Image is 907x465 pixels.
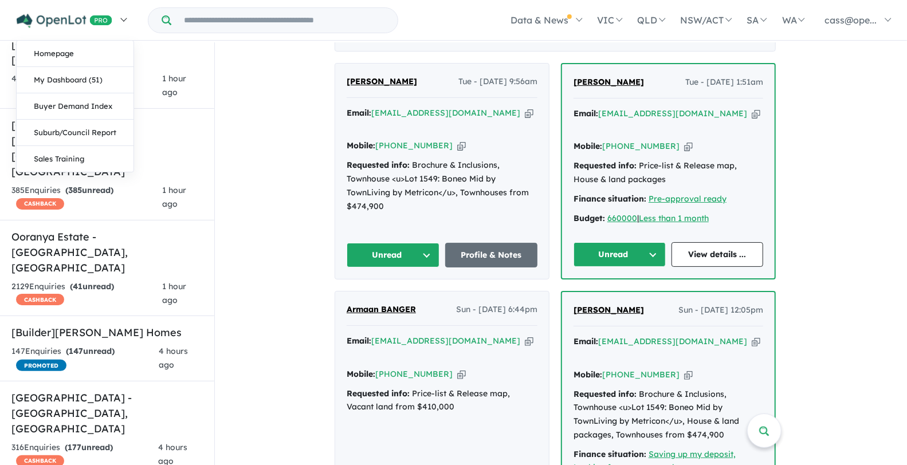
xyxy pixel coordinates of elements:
[68,442,81,452] span: 177
[684,369,693,381] button: Copy
[11,184,162,211] div: 385 Enquir ies
[574,108,598,119] strong: Email:
[11,390,203,436] h5: [GEOGRAPHIC_DATA] - [GEOGRAPHIC_DATA] , [GEOGRAPHIC_DATA]
[69,346,83,356] span: 147
[574,242,666,267] button: Unread
[347,76,417,86] span: [PERSON_NAME]
[371,336,520,346] a: [EMAIL_ADDRESS][DOMAIN_NAME]
[65,442,113,452] strong: ( unread)
[73,281,83,291] span: 41
[11,229,203,275] h5: Ooranya Estate - [GEOGRAPHIC_DATA] , [GEOGRAPHIC_DATA]
[574,336,598,346] strong: Email:
[347,336,371,346] strong: Email:
[574,160,637,171] strong: Requested info:
[347,160,410,170] strong: Requested info:
[752,108,760,120] button: Copy
[639,213,709,223] a: Less than 1 month
[672,242,764,267] a: View details ...
[445,243,538,267] a: Profile & Notes
[574,305,644,315] span: [PERSON_NAME]
[347,159,537,213] div: Brochure & Inclusions, Townhouse <u>Lot 1549: Boneo Mid by TownLiving by Metricon</u>, Townhouses...
[602,369,680,380] a: [PHONE_NUMBER]
[347,75,417,89] a: [PERSON_NAME]
[456,303,537,317] span: Sun - [DATE] 6:44pm
[159,346,189,370] span: 4 hours ago
[17,93,134,120] a: Buyer Demand Index
[347,140,375,151] strong: Mobile:
[525,107,533,119] button: Copy
[17,14,112,28] img: Openlot PRO Logo White
[574,77,644,87] span: [PERSON_NAME]
[574,369,602,380] strong: Mobile:
[574,389,637,399] strong: Requested info:
[678,304,763,317] span: Sun - [DATE] 12:05pm
[347,108,371,118] strong: Email:
[163,73,187,97] span: 1 hour ago
[162,185,186,209] span: 1 hour ago
[17,67,134,93] a: My Dashboard (51)
[347,304,416,314] span: Armaan BANGER
[574,194,646,204] strong: Finance situation:
[17,146,134,172] a: Sales Training
[574,213,605,223] strong: Budget:
[375,369,453,379] a: [PHONE_NUMBER]
[685,76,763,89] span: Tue - [DATE] 1:51am
[602,141,680,151] a: [PHONE_NUMBER]
[68,185,82,195] span: 385
[66,346,115,356] strong: ( unread)
[16,198,64,210] span: CASHBACK
[598,108,747,119] a: [EMAIL_ADDRESS][DOMAIN_NAME]
[16,360,66,371] span: PROMOTED
[174,8,395,33] input: Try estate name, suburb, builder or developer
[347,388,410,399] strong: Requested info:
[574,159,763,187] div: Price-list & Release map, House & land packages
[607,213,637,223] a: 660000
[824,14,877,26] span: cass@ope...
[11,280,162,308] div: 2129 Enquir ies
[70,281,114,291] strong: ( unread)
[371,108,520,118] a: [EMAIL_ADDRESS][DOMAIN_NAME]
[17,41,134,67] a: Homepage
[525,335,533,347] button: Copy
[16,294,64,305] span: CASHBACK
[347,369,375,379] strong: Mobile:
[574,449,646,459] strong: Finance situation:
[574,141,602,151] strong: Mobile:
[17,120,134,146] a: Suburb/Council Report
[752,336,760,348] button: Copy
[347,243,439,267] button: Unread
[162,281,186,305] span: 1 hour ago
[457,140,466,152] button: Copy
[458,75,537,89] span: Tue - [DATE] 9:56am
[574,76,644,89] a: [PERSON_NAME]
[347,303,416,317] a: Armaan BANGER
[11,325,203,340] h5: [Builder] [PERSON_NAME] Homes
[11,117,203,179] h5: [GEOGRAPHIC_DATA] - [PERSON_NAME][GEOGRAPHIC_DATA] , [GEOGRAPHIC_DATA]
[574,304,644,317] a: [PERSON_NAME]
[574,388,763,442] div: Brochure & Inclusions, Townhouse <u>Lot 1549: Boneo Mid by TownLiving by Metricon</u>, House & la...
[375,140,453,151] a: [PHONE_NUMBER]
[11,21,203,68] h5: Northside Estate - [PERSON_NAME][GEOGRAPHIC_DATA] , [GEOGRAPHIC_DATA]
[11,345,159,372] div: 147 Enquir ies
[574,212,763,226] div: |
[11,72,163,100] div: 467 Enquir ies
[347,387,537,415] div: Price-list & Release map, Vacant land from $410,000
[65,185,113,195] strong: ( unread)
[649,194,727,204] a: Pre-approval ready
[684,140,693,152] button: Copy
[598,336,747,346] a: [EMAIL_ADDRESS][DOMAIN_NAME]
[457,368,466,380] button: Copy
